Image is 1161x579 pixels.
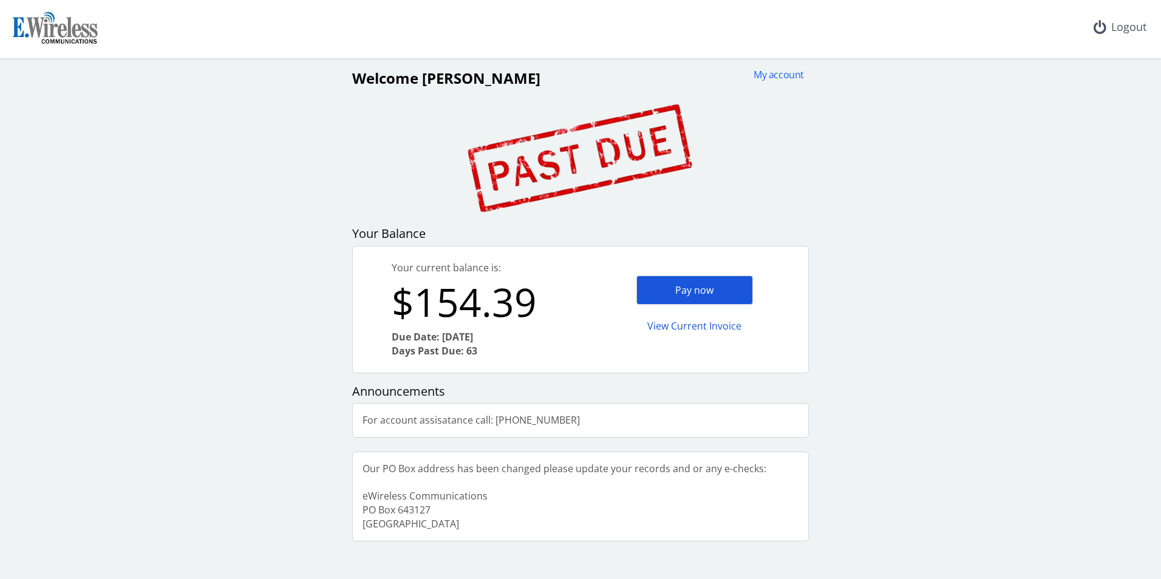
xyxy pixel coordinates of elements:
[352,225,426,242] span: Your Balance
[353,404,590,437] div: For account assisatance call: [PHONE_NUMBER]
[352,383,445,399] span: Announcements
[392,274,580,330] div: $154.39
[353,452,776,541] div: Our PO Box address has been changed please update your records and or any e-checks: eWireless Com...
[422,68,540,88] span: [PERSON_NAME]
[392,261,580,275] div: Your current balance is:
[392,330,580,358] div: Due Date: [DATE] Days Past Due: 63
[636,276,753,305] div: Pay now
[352,68,418,88] span: Welcome
[636,312,753,340] div: View Current Invoice
[746,68,804,82] div: My account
